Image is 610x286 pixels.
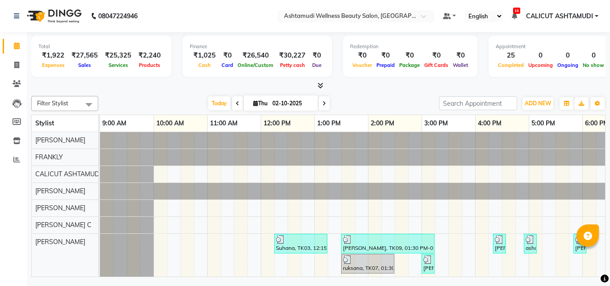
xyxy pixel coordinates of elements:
div: [PERSON_NAME], TK19, 05:50 PM-06:05 PM, Eyebrows Threading [574,235,585,252]
div: [PERSON_NAME], TK13, 04:20 PM-04:35 PM, Eyebrows Threading [494,235,505,252]
span: Upcoming [526,62,555,68]
div: Finance [190,43,325,50]
span: [PERSON_NAME] [35,204,85,212]
a: 5:00 PM [529,117,557,130]
a: 11:00 AM [208,117,240,130]
div: ₹0 [397,50,422,61]
span: FRANKLY [35,153,63,161]
div: ₹27,565 [68,50,101,61]
span: Today [208,96,230,110]
span: Gift Cards [422,62,451,68]
div: asha, TK14, 04:55 PM-05:10 PM, Eyebrows Threading [525,235,536,252]
div: ₹0 [219,50,235,61]
div: [PERSON_NAME], TK09, 01:30 PM-03:15 PM, Aroma Manicure,D-Tan Cleanup [342,235,434,252]
div: ₹0 [309,50,325,61]
input: Search Appointment [439,96,517,110]
span: Ongoing [555,62,581,68]
div: ruksana, TK07, 01:30 PM-02:30 PM, Fruit Facial [342,255,393,272]
span: [PERSON_NAME] [35,136,85,144]
a: 9:00 AM [100,117,129,130]
span: CALICUT ASHTAMUDI [35,170,101,178]
iframe: chat widget [572,250,601,277]
span: Wallet [451,62,470,68]
a: 10:00 AM [154,117,186,130]
div: 0 [526,50,555,61]
span: Petty cash [278,62,307,68]
span: Prepaid [374,62,397,68]
span: Sales [76,62,93,68]
span: Products [137,62,163,68]
div: ₹0 [350,50,374,61]
span: Online/Custom [235,62,276,68]
div: 25 [496,50,526,61]
img: logo [23,4,84,29]
span: Due [310,62,324,68]
div: ₹0 [374,50,397,61]
input: 2025-10-02 [270,97,314,110]
span: Stylist [35,119,54,127]
span: Filter Stylist [37,99,68,107]
span: No show [581,62,606,68]
span: Thu [251,100,270,107]
b: 08047224946 [98,4,138,29]
a: 3:00 PM [422,117,450,130]
div: ₹26,540 [235,50,276,61]
div: Appointment [496,43,606,50]
a: 12:00 PM [261,117,293,130]
a: 1:00 PM [315,117,343,130]
div: ₹0 [451,50,470,61]
div: ₹2,240 [135,50,164,61]
div: 0 [555,50,581,61]
span: Expenses [40,62,67,68]
span: Completed [496,62,526,68]
a: 4:00 PM [476,117,504,130]
div: ₹30,227 [276,50,309,61]
div: ₹0 [422,50,451,61]
span: Cash [196,62,213,68]
span: [PERSON_NAME] C [35,221,92,229]
a: 2:00 PM [368,117,397,130]
a: 16 [512,12,517,20]
div: [PERSON_NAME], TK10, 03:00 PM-03:15 PM, Eyebrows Threading [422,255,434,272]
span: 16 [513,8,520,14]
span: Card [219,62,235,68]
span: ADD NEW [525,100,551,107]
span: Voucher [350,62,374,68]
div: Redemption [350,43,470,50]
span: CALICUT ASHTAMUDI [526,12,593,21]
div: ₹1,922 [38,50,68,61]
span: Package [397,62,422,68]
div: Total [38,43,164,50]
span: [PERSON_NAME] [35,187,85,195]
div: Suhana, TK03, 12:15 PM-01:15 PM, D-Tan Cleanup (₹720) [275,235,326,252]
div: ₹1,025 [190,50,219,61]
div: ₹25,325 [101,50,135,61]
button: ADD NEW [522,97,553,110]
span: Services [106,62,130,68]
div: 0 [581,50,606,61]
span: [PERSON_NAME] [35,238,85,246]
